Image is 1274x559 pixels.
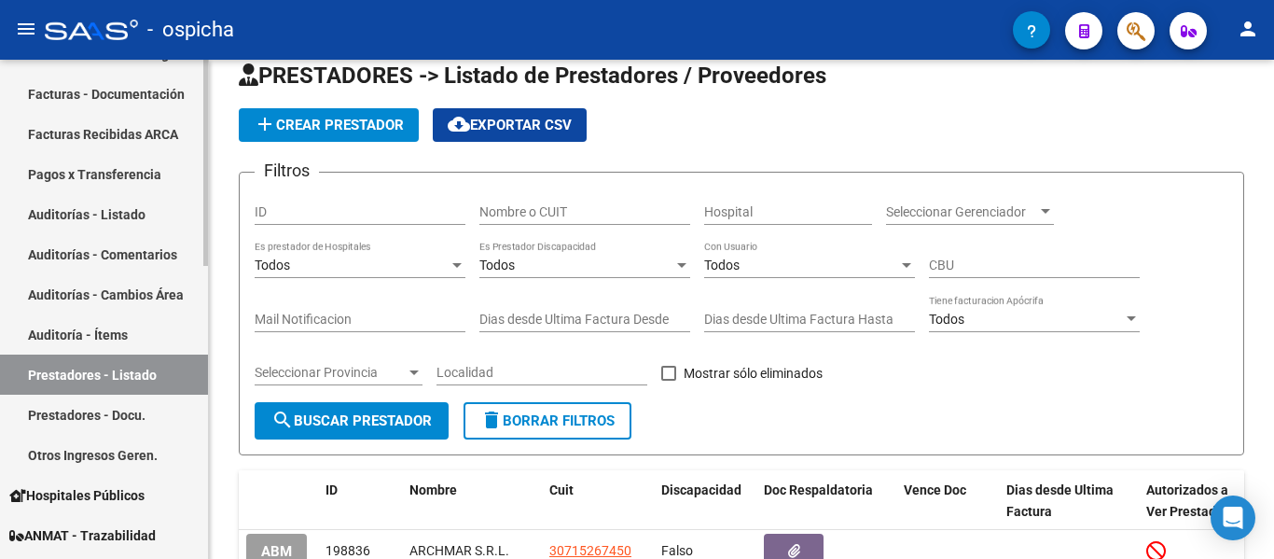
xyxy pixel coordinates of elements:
span: ANMAT - Trazabilidad [9,525,156,546]
mat-icon: person [1237,18,1259,40]
span: 30715267450 [549,543,631,558]
h3: Filtros [255,158,319,184]
datatable-header-cell: Cuit [542,470,654,532]
span: Hospitales Públicos [9,485,145,506]
span: Cuit [549,482,574,497]
span: Nombre [409,482,457,497]
span: Vence Doc [904,482,966,497]
button: Crear Prestador [239,108,419,142]
span: Buscar Prestador [271,412,432,429]
span: Autorizados a Ver Prestador [1146,482,1228,519]
span: Exportar CSV [448,117,572,133]
span: Seleccionar Provincia [255,365,406,381]
span: PRESTADORES -> Listado de Prestadores / Proveedores [239,63,826,89]
button: Borrar Filtros [464,402,631,440]
mat-icon: cloud_download [448,113,470,135]
span: Todos [479,258,515,273]
span: Todos [704,258,740,273]
mat-icon: add [254,113,276,135]
span: Todos [929,312,964,327]
span: Discapacidad [661,482,741,497]
span: Crear Prestador [254,117,404,133]
datatable-header-cell: ID [318,470,402,532]
span: - ospicha [147,9,234,50]
mat-icon: delete [480,409,503,431]
span: Todos [255,258,290,273]
span: Borrar Filtros [480,412,615,429]
datatable-header-cell: Discapacidad [654,470,756,532]
mat-icon: search [271,409,294,431]
button: Exportar CSV [433,108,587,142]
span: Dias desde Ultima Factura [1006,482,1114,519]
span: Falso [661,543,693,558]
datatable-header-cell: Vence Doc [896,470,999,532]
span: Mostrar sólo eliminados [684,362,823,384]
datatable-header-cell: Doc Respaldatoria [756,470,896,532]
span: 198836 [325,543,370,558]
datatable-header-cell: Dias desde Ultima Factura [999,470,1139,532]
span: Seleccionar Gerenciador [886,204,1037,220]
datatable-header-cell: Nombre [402,470,542,532]
span: Doc Respaldatoria [764,482,873,497]
div: Open Intercom Messenger [1211,496,1255,540]
datatable-header-cell: Autorizados a Ver Prestador [1139,470,1241,532]
span: ID [325,482,338,497]
button: Buscar Prestador [255,402,449,440]
mat-icon: menu [15,18,37,40]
